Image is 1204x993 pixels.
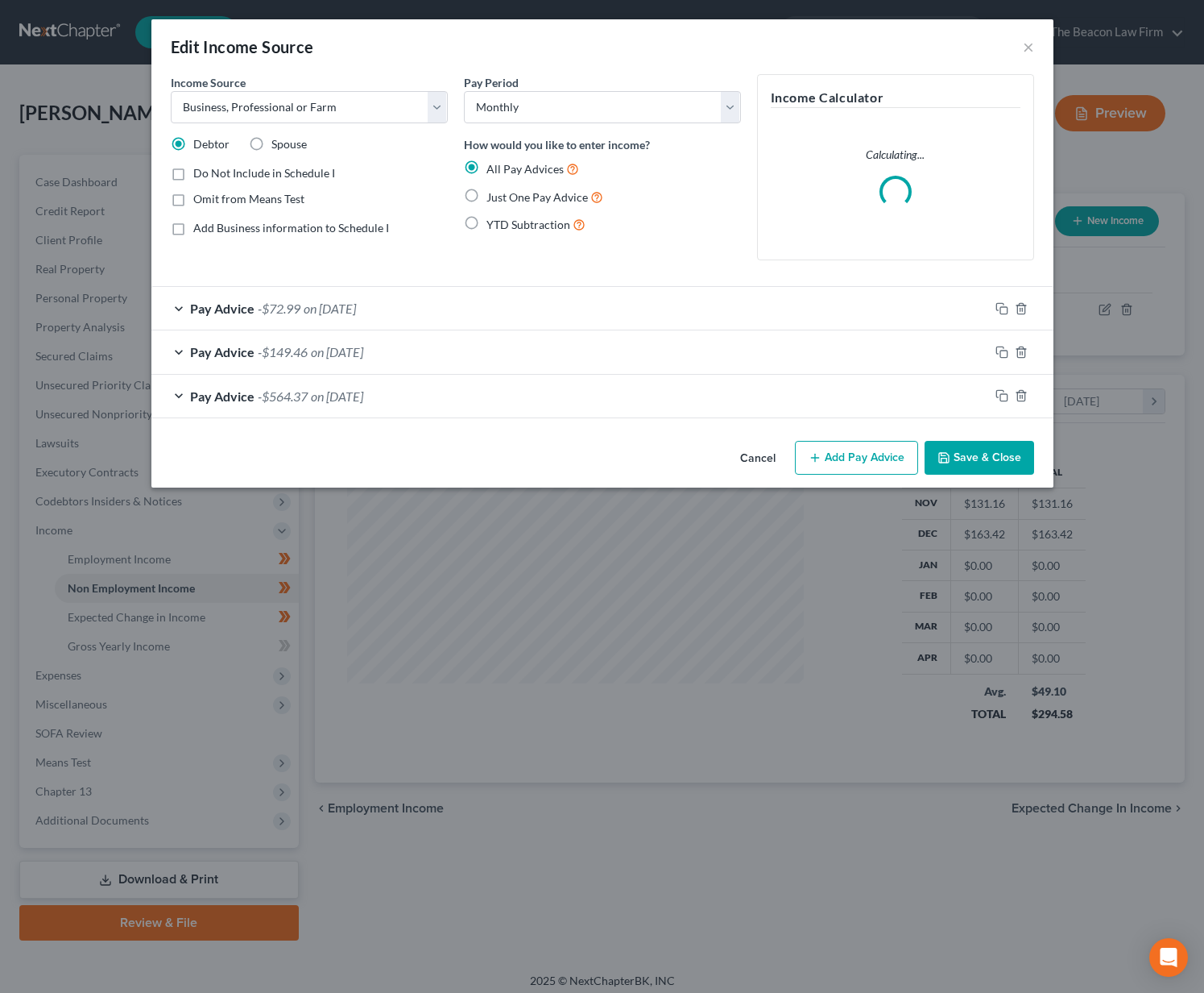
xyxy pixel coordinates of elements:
[486,218,570,231] span: YTD Subtraction
[171,76,246,89] span: Income Source
[258,388,308,404] span: -$564.37
[311,388,363,404] span: on [DATE]
[486,162,564,176] span: All Pay Advices
[486,190,588,204] span: Just One Pay Advice
[193,192,304,206] span: Omit from Means Test
[190,388,254,404] span: Pay Advice
[925,441,1034,475] button: Save & Close
[771,88,1020,108] h5: Income Calculator
[258,301,300,316] span: -$72.99
[1149,938,1188,977] div: Open Intercom Messenger
[795,441,918,475] button: Add Pay Advice
[464,136,650,153] label: How would you like to enter income?
[271,137,307,151] span: Spouse
[190,301,254,316] span: Pay Advice
[193,221,389,235] span: Add Business information to Schedule I
[727,442,788,475] button: Cancel
[258,344,308,359] span: -$149.46
[1023,37,1034,56] button: ×
[193,137,230,151] span: Debtor
[771,147,1020,163] p: Calculating...
[193,166,335,180] span: Do Not Include in Schedule I
[171,35,314,58] div: Edit Income Source
[464,74,519,91] label: Pay Period
[311,344,363,359] span: on [DATE]
[190,344,254,359] span: Pay Advice
[304,301,356,316] span: on [DATE]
